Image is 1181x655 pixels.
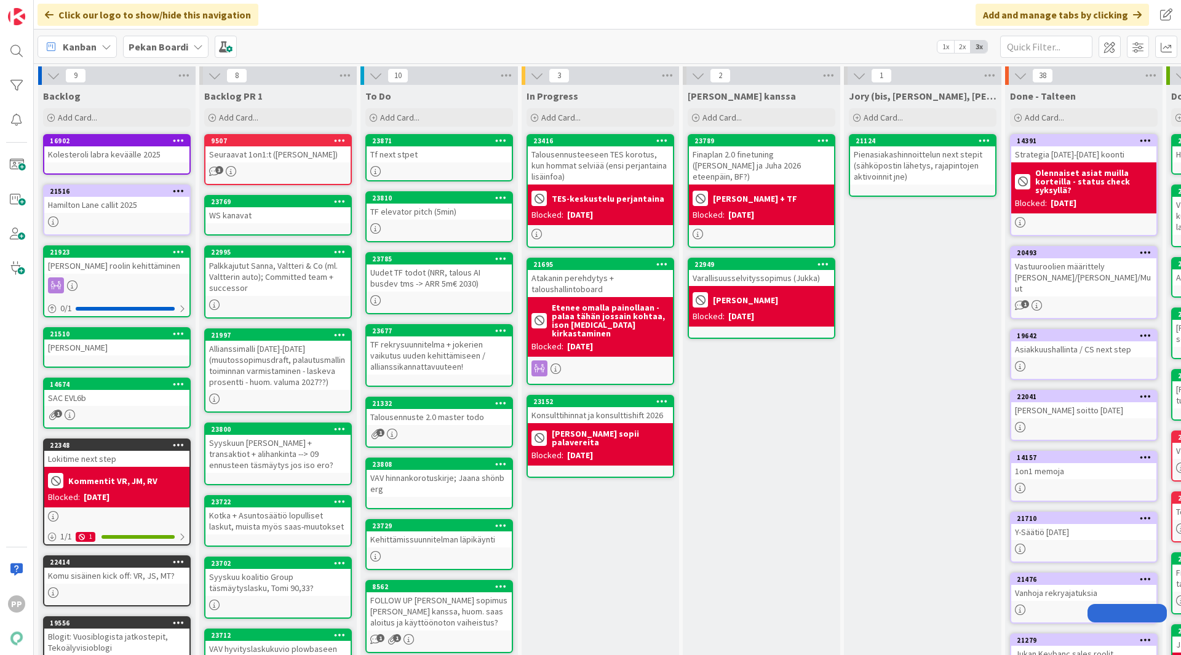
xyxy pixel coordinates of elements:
[728,310,754,323] div: [DATE]
[1011,247,1156,258] div: 20493
[211,498,351,506] div: 23722
[1017,636,1156,645] div: 21279
[1011,574,1156,601] div: 21476Vanhoja rekryajatuksia
[8,630,25,647] img: avatar
[365,90,391,102] span: To Do
[50,380,189,389] div: 14674
[1011,524,1156,540] div: Y-Säätiö [DATE]
[1011,513,1156,540] div: 21710Y-Säätiö [DATE]
[129,41,188,53] b: Pekan Boardi
[211,631,351,640] div: 23712
[1011,247,1156,296] div: 20493Vastuuroolien määrittely [PERSON_NAME]/[PERSON_NAME]/Muut
[367,398,512,425] div: 21332Talousennuste 2.0 master todo
[528,135,673,146] div: 23416
[367,204,512,220] div: TF elevator pitch (5min)
[713,194,797,203] b: [PERSON_NAME] + TF
[205,247,351,296] div: 22995Palkkajutut Sanna, Valtteri & Co (ml. Valtterin auto); Committed team + successor
[76,532,95,542] div: 1
[531,449,563,462] div: Blocked:
[1011,135,1156,146] div: 14391
[1010,90,1076,102] span: Done - Talteen
[367,531,512,547] div: Kehittämissuunnitelman läpikäynti
[50,248,189,256] div: 21923
[211,331,351,339] div: 21997
[367,135,512,162] div: 23871Tf next stpet
[205,435,351,473] div: Syyskuun [PERSON_NAME] + transaktiot + alihankinta --> 09 ennusteen täsmäytys jos iso ero?
[533,397,673,406] div: 23152
[689,135,834,146] div: 23789
[528,396,673,407] div: 23152
[527,90,578,102] span: In Progress
[1032,68,1053,83] span: 38
[44,135,189,146] div: 16902
[1011,452,1156,479] div: 141571on1 memoja
[44,379,189,390] div: 14674
[528,146,673,185] div: Talousennusteeseen TES korotus, kun hommat selviää (ensi perjantaina lisäinfoa)
[48,491,80,504] div: Blocked:
[702,112,742,123] span: Add Card...
[38,4,258,26] div: Click our logo to show/hide this navigation
[367,409,512,425] div: Talousennuste 2.0 master todo
[43,90,81,102] span: Backlog
[713,296,778,304] b: [PERSON_NAME]
[8,8,25,25] img: Visit kanbanzone.com
[367,325,512,336] div: 23677
[1011,391,1156,418] div: 22041[PERSON_NAME] soitto [DATE]
[388,68,408,83] span: 10
[367,592,512,630] div: FOLLOW UP [PERSON_NAME] sopimus [PERSON_NAME] kanssa, huom. saas aloitus ja käyttöönoton vaiheistus?
[552,429,669,447] b: [PERSON_NAME] sopii palavereita
[211,559,351,568] div: 23702
[864,112,903,123] span: Add Card...
[50,330,189,338] div: 21510
[1017,575,1156,584] div: 21476
[549,68,570,83] span: 3
[205,558,351,569] div: 23702
[710,68,731,83] span: 2
[531,340,563,353] div: Blocked:
[552,194,664,203] b: TES-keskustelu perjantaina
[205,146,351,162] div: Seuraavat 1on1:t ([PERSON_NAME])
[367,336,512,375] div: TF rekrysuunnitelma + jokerien vaikutus uuden kehittämiseen / allianssikannattavuuteen!
[372,582,512,591] div: 8562
[372,194,512,202] div: 23810
[1017,331,1156,340] div: 19642
[1011,452,1156,463] div: 14157
[8,595,25,613] div: PP
[567,340,593,353] div: [DATE]
[44,529,189,544] div: 1/11
[1011,635,1156,646] div: 21279
[372,399,512,408] div: 21332
[58,112,97,123] span: Add Card...
[567,208,593,221] div: [DATE]
[528,396,673,423] div: 23152Konsulttihinnat ja konsulttishift 2026
[44,451,189,467] div: Lokitime next step
[367,581,512,592] div: 8562
[372,522,512,530] div: 23729
[44,197,189,213] div: Hamilton Lane callit 2025
[1017,453,1156,462] div: 14157
[44,440,189,451] div: 22348
[367,264,512,292] div: Uudet TF todot (NRR, talous AI busdev tms -> ARR 5m€ 2030)
[871,68,892,83] span: 1
[205,569,351,596] div: Syyskuu koalitio Group täsmäytyslasku, Tomi 90,33?
[44,258,189,274] div: [PERSON_NAME] roolin kehittäminen
[367,459,512,470] div: 23808
[44,568,189,584] div: Komu sisäinen kick off: VR, JS, MT?
[937,41,954,53] span: 1x
[372,137,512,145] div: 23871
[694,137,834,145] div: 23789
[1035,169,1153,194] b: Olennaiset asiat muilla korteilla - status check syksyllä?
[689,259,834,286] div: 22949Varallisuusselvityssopimus (Jukka)
[1011,513,1156,524] div: 21710
[367,146,512,162] div: Tf next stpet
[44,135,189,162] div: 16902Kolesteroli labra keväälle 2025
[205,496,351,507] div: 23722
[54,410,62,418] span: 1
[211,248,351,256] div: 22995
[376,634,384,642] span: 1
[60,302,72,315] span: 0 / 1
[44,247,189,258] div: 21923
[44,247,189,274] div: 21923[PERSON_NAME] roolin kehittäminen
[44,617,189,629] div: 19556
[1021,300,1029,308] span: 1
